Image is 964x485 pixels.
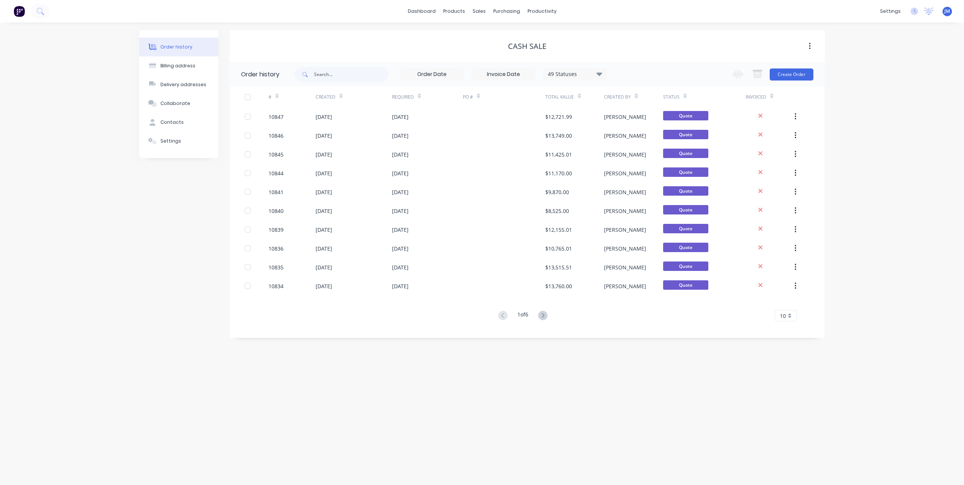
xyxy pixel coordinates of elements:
a: dashboard [404,6,439,17]
div: Collaborate [160,100,190,107]
div: 10845 [268,151,284,158]
div: $11,170.00 [545,169,572,177]
div: Delivery addresses [160,81,206,88]
div: settings [876,6,905,17]
div: 10847 [268,113,284,121]
div: [DATE] [316,245,332,252]
div: Created [316,87,392,107]
span: Quote [663,130,708,139]
div: [DATE] [392,245,409,252]
div: [DATE] [392,263,409,271]
div: 10836 [268,245,284,252]
span: Quote [663,280,708,290]
img: Factory [14,6,25,17]
div: Cash Sale [508,42,546,51]
div: $12,721.99 [545,113,572,121]
div: # [268,94,272,100]
div: [PERSON_NAME] [604,226,646,234]
div: $13,515.51 [545,263,572,271]
div: $13,749.00 [545,132,572,140]
div: $10,765.01 [545,245,572,252]
div: Created By [604,87,663,107]
div: Total Value [545,87,604,107]
div: 1 of 6 [517,310,528,321]
div: [DATE] [316,207,332,215]
div: [DATE] [316,151,332,158]
span: Quote [663,111,708,120]
button: Create Order [770,68,813,81]
span: JM [944,8,950,15]
div: [DATE] [392,226,409,234]
span: Quote [663,167,708,177]
div: Settings [160,138,181,144]
span: Quote [663,205,708,214]
div: [DATE] [316,132,332,140]
button: Contacts [139,113,218,132]
span: 10 [780,312,786,320]
div: [DATE] [392,188,409,196]
div: PO # [463,87,545,107]
div: $9,870.00 [545,188,569,196]
div: 10844 [268,169,284,177]
div: productivity [524,6,560,17]
div: [PERSON_NAME] [604,282,646,290]
div: products [439,6,469,17]
div: 10835 [268,263,284,271]
div: [PERSON_NAME] [604,113,646,121]
div: [DATE] [316,169,332,177]
div: [PERSON_NAME] [604,245,646,252]
div: [PERSON_NAME] [604,263,646,271]
div: 10841 [268,188,284,196]
div: [DATE] [392,169,409,177]
div: [DATE] [316,188,332,196]
div: [DATE] [316,282,332,290]
span: Quote [663,224,708,233]
div: 49 Statuses [543,70,607,78]
div: 10846 [268,132,284,140]
div: Required [392,87,463,107]
div: $13,760.00 [545,282,572,290]
div: PO # [463,94,473,100]
div: Total Value [545,94,574,100]
div: [DATE] [316,113,332,121]
button: Settings [139,132,218,151]
div: sales [469,6,490,17]
div: [DATE] [392,132,409,140]
div: 10834 [268,282,284,290]
div: Order history [241,70,279,79]
input: Invoice Date [472,69,535,80]
div: # [268,87,316,107]
div: Status [663,87,746,107]
div: Billing address [160,62,195,69]
span: Quote [663,149,708,158]
button: Delivery addresses [139,75,218,94]
div: [PERSON_NAME] [604,151,646,158]
span: Quote [663,243,708,252]
div: $8,525.00 [545,207,569,215]
div: purchasing [490,6,524,17]
div: [DATE] [316,263,332,271]
button: Order history [139,38,218,56]
div: [PERSON_NAME] [604,132,646,140]
div: [DATE] [392,151,409,158]
div: $12,155.01 [545,226,572,234]
button: Billing address [139,56,218,75]
div: [DATE] [392,207,409,215]
div: Order history [160,44,192,50]
div: Invoiced [746,94,766,100]
div: [PERSON_NAME] [604,169,646,177]
div: [DATE] [392,113,409,121]
div: [DATE] [392,282,409,290]
span: Quote [663,262,708,271]
div: Created By [604,94,631,100]
div: Status [663,94,680,100]
input: Order Date [400,69,464,80]
div: Created [316,94,336,100]
div: Invoiced [746,87,793,107]
input: Search... [314,67,389,82]
div: Contacts [160,119,184,126]
button: Collaborate [139,94,218,113]
div: [PERSON_NAME] [604,188,646,196]
div: $11,425.01 [545,151,572,158]
div: [DATE] [316,226,332,234]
